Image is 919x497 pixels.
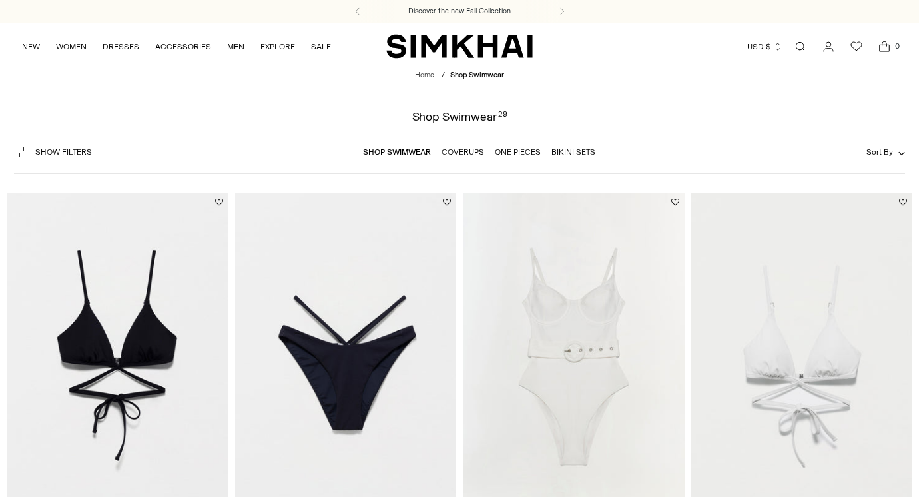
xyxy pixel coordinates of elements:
[35,147,92,157] span: Show Filters
[408,6,511,17] a: Discover the new Fall Collection
[442,147,484,157] a: Coverups
[386,33,533,59] a: SIMKHAI
[551,147,595,157] a: Bikini Sets
[14,141,92,163] button: Show Filters
[787,33,814,60] a: Open search modal
[866,147,893,157] span: Sort By
[363,147,431,157] a: Shop Swimwear
[22,32,40,61] a: NEW
[103,32,139,61] a: DRESSES
[498,111,507,123] div: 29
[747,32,782,61] button: USD $
[363,138,595,166] nav: Linked collections
[443,198,451,206] button: Add to Wishlist
[815,33,842,60] a: Go to the account page
[871,33,898,60] a: Open cart modal
[415,71,434,79] a: Home
[412,111,507,123] h1: Shop Swimwear
[899,198,907,206] button: Add to Wishlist
[415,70,504,81] nav: breadcrumbs
[227,32,244,61] a: MEN
[155,32,211,61] a: ACCESSORIES
[215,198,223,206] button: Add to Wishlist
[891,40,903,52] span: 0
[260,32,295,61] a: EXPLORE
[311,32,331,61] a: SALE
[671,198,679,206] button: Add to Wishlist
[495,147,541,157] a: One Pieces
[843,33,870,60] a: Wishlist
[450,71,504,79] span: Shop Swimwear
[56,32,87,61] a: WOMEN
[442,70,445,81] div: /
[866,145,905,159] button: Sort By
